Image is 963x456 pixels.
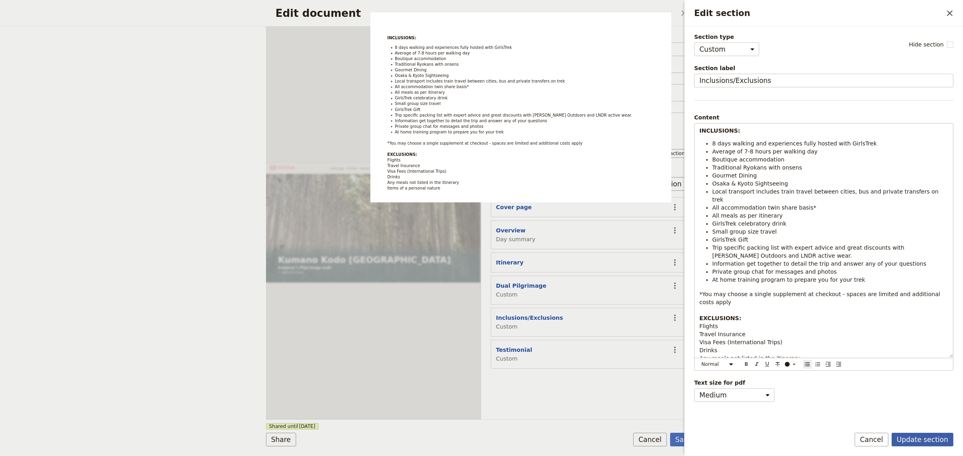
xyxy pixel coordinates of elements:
strong: INCLUSIONS: [699,127,740,134]
span: Small group size travel [712,228,777,235]
span: At home training program to prepare you for your trek [712,276,865,283]
span: Custom [496,355,532,363]
h2: Edit section [694,7,943,19]
span: Visa Fees (International Trips) [699,339,782,345]
a: Itinerary [226,8,249,18]
button: Format strikethrough [773,360,782,369]
span: Custom [496,323,563,331]
button: Update section [892,433,953,446]
span: Section type [694,33,759,41]
button: Actions [668,200,682,214]
select: Text size for pdf [694,388,774,402]
a: Inclusions/Exclusions [307,8,366,18]
button: Close dialog [677,6,691,20]
span: Traditional Ryokans with onsens [712,164,802,171]
img: GirlsTrek logo [10,5,80,19]
h2: Edit document [276,7,676,19]
button: Format italic [752,360,761,369]
a: Testimonial [372,8,404,18]
button: Testimonial [496,346,532,354]
p: Emperor’s Pilgrimage walk [29,246,443,258]
span: GirlsTrek celebratory drink [712,220,786,227]
span: Section label [694,64,953,72]
input: Section label [694,74,953,87]
button: Actions [668,279,682,293]
button: Format underline [763,360,772,369]
span: *You may choose a single supplement at checkout - spaces are limited and additional costs apply [699,291,942,305]
span: Any meals not listed in the itinerary [699,355,800,361]
span: Travel Insurance [699,331,746,337]
span: Local transport includes train travel between cities, bus and private transfers on trek [712,188,940,203]
button: Cancel [855,433,888,446]
a: Overview [193,8,219,18]
button: Actions [668,311,682,325]
span: Trip specific packing list with expert advice and great discounts with [PERSON_NAME] Outdoors and... [712,244,906,259]
span: 7 nights & 8 days [29,258,89,268]
h1: Kumano Kodo [GEOGRAPHIC_DATA] [29,222,443,244]
span: Information get together to detail the trip and answer any of your questions [712,260,926,267]
span: Private group chat for messages and photos [712,268,837,275]
strong: EXCLUSIONS: [699,315,742,321]
button: Decrease indent [834,360,843,369]
button: Cancel [633,433,667,446]
div: Content [694,113,953,121]
button: Bulleted list [803,360,812,369]
button: Actions [668,224,682,237]
span: Flights [699,323,718,329]
button: Numbered list [813,360,822,369]
span: 8 days walking and experiences fully hosted with GirlsTrek [712,140,877,147]
span: All accommodation twin share basis* [712,204,816,211]
div: ​ [784,361,800,367]
span: Shared until [266,423,319,430]
span: Text size for pdf [694,379,953,387]
span: Gourmet Dining [712,172,757,179]
button: Actions [668,343,682,357]
span: Osaka & Kyoto Sightseeing [712,180,788,187]
span: Hide section [909,40,944,48]
span: Average of 7-8 hours per walking day [712,148,818,155]
button: Increase indent [824,360,833,369]
button: Format bold [742,360,751,369]
span: Boutique accommodation [712,156,784,163]
span: Drinks [699,347,717,353]
button: ​ [783,360,799,369]
button: Share [266,433,296,446]
a: Dual Pilgrimage [256,8,301,18]
a: admin@girlstrek.com.au [478,6,492,20]
a: Cover page [154,8,186,18]
button: Close drawer [943,6,957,20]
button: Actions [668,256,682,269]
select: Section type [694,42,759,56]
button: Download pdf [494,6,507,20]
span: All meals as per itinerary [712,212,782,219]
span: GirlsTrek Gift [712,236,748,243]
button: Inclusions/Exclusions [496,314,563,322]
button: Save [670,433,697,446]
span: [DATE] [299,423,315,430]
button: Primary actions​ [657,149,687,158]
